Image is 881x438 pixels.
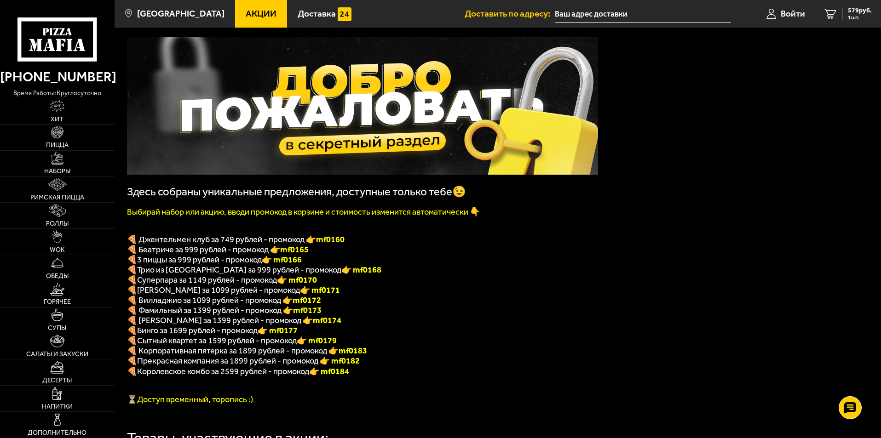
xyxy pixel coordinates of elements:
span: Салаты и закуски [26,351,88,358]
span: Супы [48,325,66,331]
span: Бинго за 1699 рублей - промокод [137,325,258,336]
span: Дополнительно [28,430,86,436]
span: Войти [781,9,805,18]
span: ⏳Доступ временный, торопись :) [127,394,253,404]
span: 3 пиццы за 999 рублей - промокод [137,255,262,265]
input: Ваш адрес доставки [555,6,731,23]
span: 🍕 Вилладжио за 1099 рублей - промокод 👉 [127,295,321,305]
span: Сытный квартет за 1599 рублей - промокод [137,336,297,346]
span: Здесь собраны уникальные предложения, доступные только тебе😉 [127,185,466,198]
b: mf0165 [280,245,309,255]
span: WOK [50,247,65,253]
span: Суперпара за 1149 рублей - промокод [137,275,277,285]
font: Выбирай набор или акцию, вводи промокод в корзине и стоимость изменится автоматически 👇 [127,207,480,217]
b: 👉 mf0171 [300,285,340,295]
b: mf0173 [293,305,322,315]
b: 🍕 [127,325,137,336]
font: 👉 mf0184 [309,366,349,376]
span: Напитки [42,404,73,410]
span: 🍕 [PERSON_NAME] за 1399 рублей - промокод 👉 [127,315,341,325]
span: Хит [51,116,63,123]
span: Роллы [46,221,69,227]
span: Римская пицца [30,194,84,201]
font: 🍕 [127,366,137,376]
span: Наборы [44,168,70,175]
font: 👉 mf0182 [320,356,360,366]
font: 👉 mf0168 [341,265,381,275]
b: mf0183 [339,346,367,356]
span: Доставка [298,9,336,18]
span: Обеды [46,273,69,279]
b: 👉 mf0177 [258,325,298,336]
font: 🍕 [127,255,137,265]
b: 🍕 [127,336,137,346]
img: 1024x1024 [127,37,598,175]
b: mf0174 [313,315,341,325]
span: Доставить по адресу: [465,9,555,18]
font: 🍕 [127,356,137,366]
span: 🍕 Беатриче за 999 рублей - промокод 👉 [127,245,309,255]
span: Королевское комбо за 2599 рублей - промокод [137,366,309,376]
span: 🍕 Корпоративная пятерка за 1899 рублей - промокод 👉 [127,346,367,356]
font: 👉 mf0170 [277,275,317,285]
span: Десерты [42,377,72,384]
span: 579 руб. [848,7,872,14]
font: 👉 mf0166 [262,255,302,265]
b: mf0172 [293,295,321,305]
span: Акции [246,9,276,18]
b: 👉 mf0179 [297,336,337,346]
span: [GEOGRAPHIC_DATA] [137,9,225,18]
span: Горячее [44,299,71,305]
img: 15daf4d41897b9f0e9f617042186c801.svg [338,7,351,21]
span: 1 шт. [848,15,872,20]
span: 🍕 Джентельмен клуб за 749 рублей - промокод 👉 [127,234,345,245]
font: 🍕 [127,265,137,275]
font: 🍕 [127,275,137,285]
b: 🍕 [127,285,137,295]
span: [PERSON_NAME] за 1099 рублей - промокод [137,285,300,295]
span: Прекрасная компания за 1899 рублей - промокод [137,356,320,366]
span: Трио из [GEOGRAPHIC_DATA] за 999 рублей - промокод [137,265,341,275]
span: 🍕 Фамильный за 1399 рублей - промокод 👉 [127,305,322,315]
span: Пицца [46,142,69,148]
b: mf0160 [316,234,345,245]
